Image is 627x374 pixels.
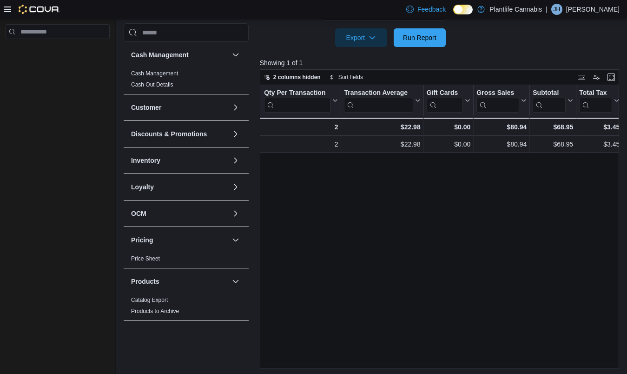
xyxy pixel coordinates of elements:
[417,5,446,14] span: Feedback
[264,89,330,98] div: Qty Per Transaction
[230,181,241,193] button: Loyalty
[579,139,620,150] div: $3.45
[131,156,160,165] h3: Inventory
[341,28,382,47] span: Export
[131,235,153,245] h3: Pricing
[344,89,420,113] button: Transaction Average
[533,89,573,113] button: Subtotal
[264,121,338,133] div: 2
[591,72,602,83] button: Display options
[230,49,241,60] button: Cash Management
[131,308,179,314] a: Products to Archive
[131,307,179,315] span: Products to Archive
[394,28,446,47] button: Run Report
[476,89,519,113] div: Gross Sales
[230,102,241,113] button: Customer
[579,89,612,113] div: Total Tax
[264,139,338,150] div: 2
[476,89,527,113] button: Gross Sales
[131,129,207,139] h3: Discounts & Promotions
[426,89,463,113] div: Gift Card Sales
[426,121,470,133] div: $0.00
[131,103,228,112] button: Customer
[131,129,228,139] button: Discounts & Promotions
[476,139,527,150] div: $80.94
[6,41,110,63] nav: Complex example
[338,73,363,81] span: Sort fields
[131,209,228,218] button: OCM
[576,72,587,83] button: Keyboard shortcuts
[124,68,249,94] div: Cash Management
[131,156,228,165] button: Inventory
[131,209,146,218] h3: OCM
[606,72,617,83] button: Enter fullscreen
[344,121,420,133] div: $22.98
[260,72,324,83] button: 2 columns hidden
[131,277,159,286] h3: Products
[344,89,413,113] div: Transaction Average
[230,276,241,287] button: Products
[476,121,527,133] div: $80.94
[131,81,173,88] a: Cash Out Details
[554,4,561,15] span: JH
[131,277,228,286] button: Products
[131,50,228,60] button: Cash Management
[264,89,338,113] button: Qty Per Transaction
[344,139,420,150] div: $22.98
[426,89,463,98] div: Gift Cards
[453,5,473,14] input: Dark Mode
[546,4,548,15] p: |
[230,128,241,140] button: Discounts & Promotions
[566,4,620,15] p: [PERSON_NAME]
[426,139,470,150] div: $0.00
[124,294,249,321] div: Products
[131,70,178,77] a: Cash Management
[131,235,228,245] button: Pricing
[453,14,454,15] span: Dark Mode
[131,103,161,112] h3: Customer
[325,72,367,83] button: Sort fields
[551,4,562,15] div: Jadian Hawk
[533,121,573,133] div: $68.95
[476,89,519,98] div: Gross Sales
[131,50,189,60] h3: Cash Management
[260,58,623,67] p: Showing 1 of 1
[335,28,387,47] button: Export
[489,4,542,15] p: Plantlife Cannabis
[124,253,249,268] div: Pricing
[579,89,612,98] div: Total Tax
[344,89,413,98] div: Transaction Average
[230,155,241,166] button: Inventory
[19,5,60,14] img: Cova
[533,139,573,150] div: $68.95
[131,255,160,262] a: Price Sheet
[579,121,620,133] div: $3.45
[131,182,228,192] button: Loyalty
[579,89,620,113] button: Total Tax
[403,33,436,42] span: Run Report
[131,297,168,303] a: Catalog Export
[230,234,241,246] button: Pricing
[264,89,330,113] div: Qty Per Transaction
[426,89,470,113] button: Gift Cards
[230,208,241,219] button: OCM
[131,182,154,192] h3: Loyalty
[273,73,321,81] span: 2 columns hidden
[533,89,566,98] div: Subtotal
[533,89,566,113] div: Subtotal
